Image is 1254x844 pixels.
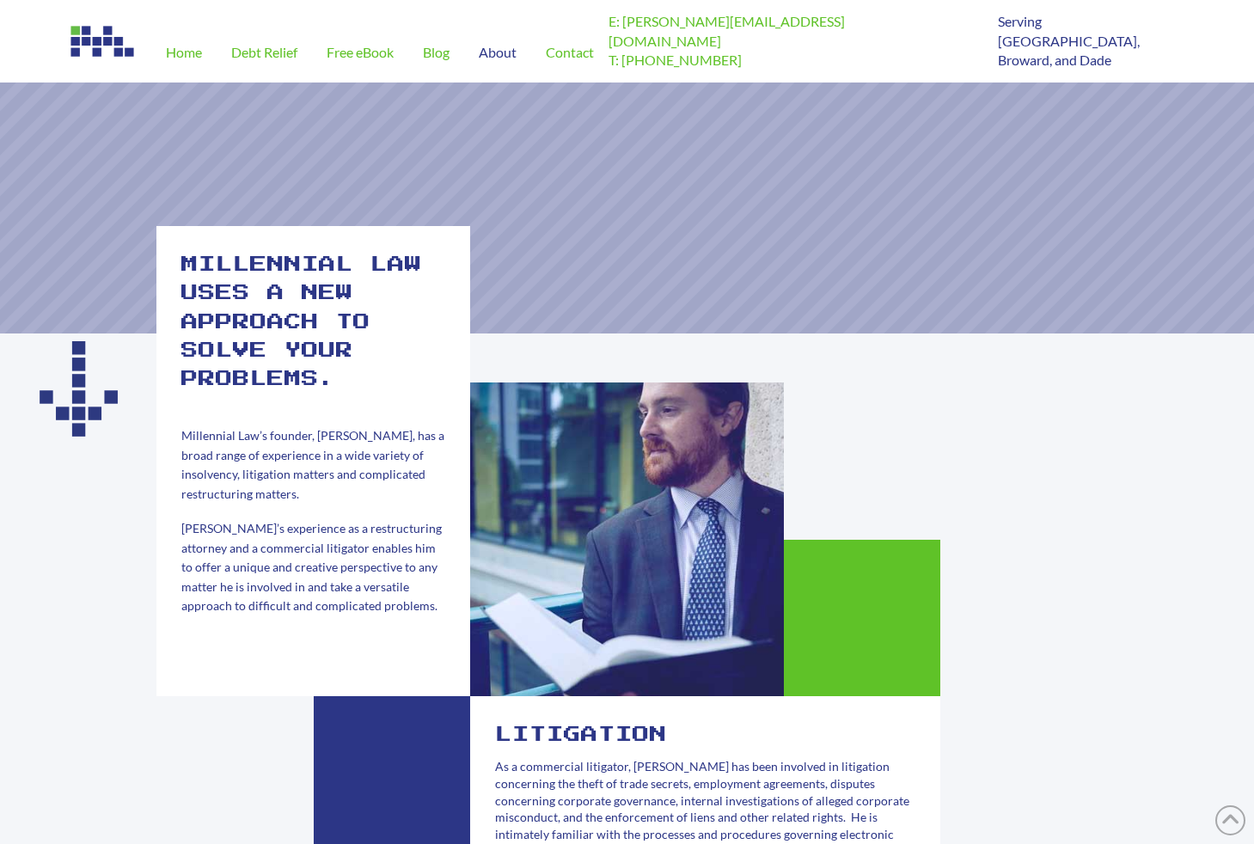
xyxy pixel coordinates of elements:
h2: Litigation [495,721,667,749]
span: About [479,46,517,59]
a: Home [151,22,217,83]
a: Free eBook [312,22,408,83]
span: Blog [423,46,450,59]
span: Home [166,46,202,59]
a: E: [PERSON_NAME][EMAIL_ADDRESS][DOMAIN_NAME] [609,13,845,48]
img: Image [69,22,138,60]
a: T: [PHONE_NUMBER] [609,52,742,68]
span: Debt Relief [231,46,297,59]
a: Contact [531,22,609,83]
h2: Millennial law uses a new approach to solve your problems. [181,251,445,394]
span: [PERSON_NAME]’s experience as a restructuring attorney and a commercial litigator enables him to ... [181,521,442,613]
p: Serving [GEOGRAPHIC_DATA], Broward, and Dade [998,12,1185,70]
span: Contact [546,46,594,59]
span: Millennial Law’s founder, [PERSON_NAME], has a broad range of experience in a wide variety of ins... [181,428,444,500]
a: Debt Relief [217,22,312,83]
a: Back to Top [1215,805,1245,835]
a: Blog [408,22,464,83]
span: Free eBook [327,46,394,59]
a: About [464,22,531,83]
